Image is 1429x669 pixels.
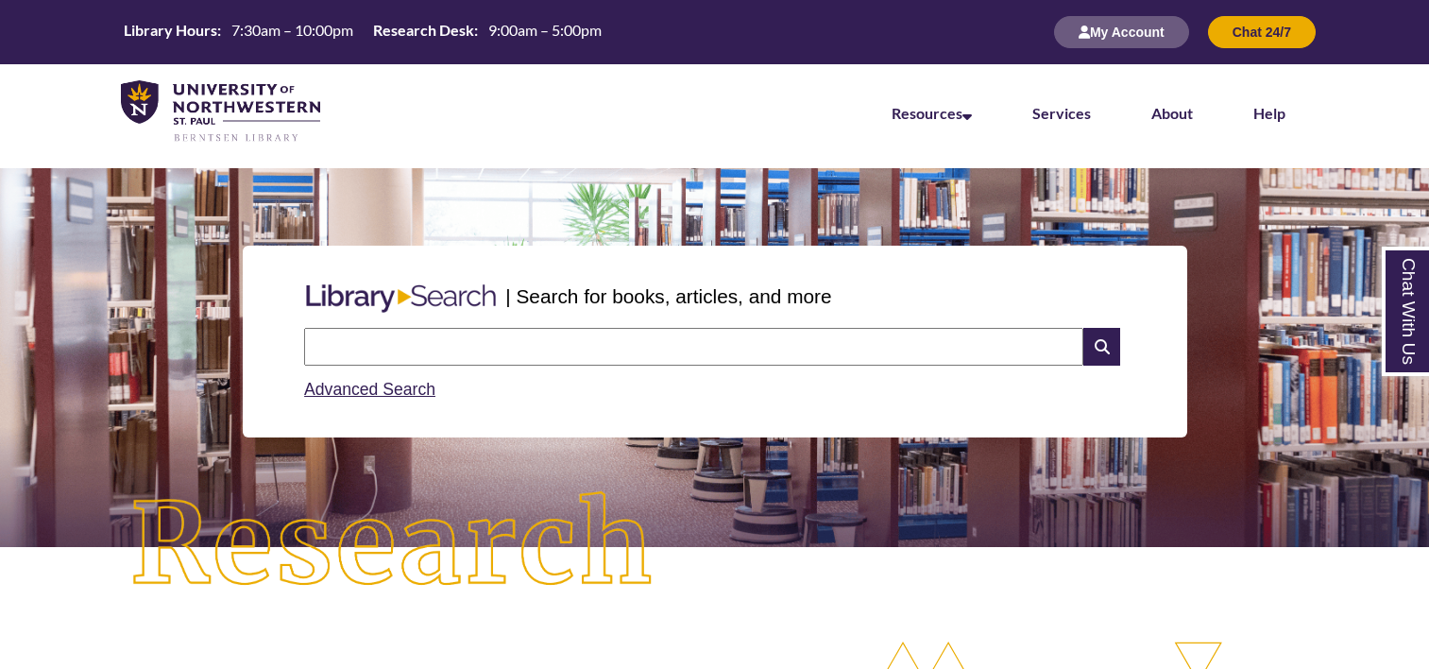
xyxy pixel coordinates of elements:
[72,434,715,658] img: Research
[1032,104,1091,122] a: Services
[1208,24,1316,40] a: Chat 24/7
[505,282,831,311] p: | Search for books, articles, and more
[366,20,481,41] th: Research Desk:
[1083,328,1119,366] i: Search
[488,21,602,39] span: 9:00am – 5:00pm
[116,20,609,43] table: Hours Today
[231,21,353,39] span: 7:30am – 10:00pm
[116,20,224,41] th: Library Hours:
[1054,16,1189,48] button: My Account
[1151,104,1193,122] a: About
[297,277,505,320] img: Libary Search
[1253,104,1285,122] a: Help
[116,20,609,45] a: Hours Today
[1054,24,1189,40] a: My Account
[892,104,972,122] a: Resources
[121,80,320,144] img: UNWSP Library Logo
[1208,16,1316,48] button: Chat 24/7
[304,380,435,399] a: Advanced Search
